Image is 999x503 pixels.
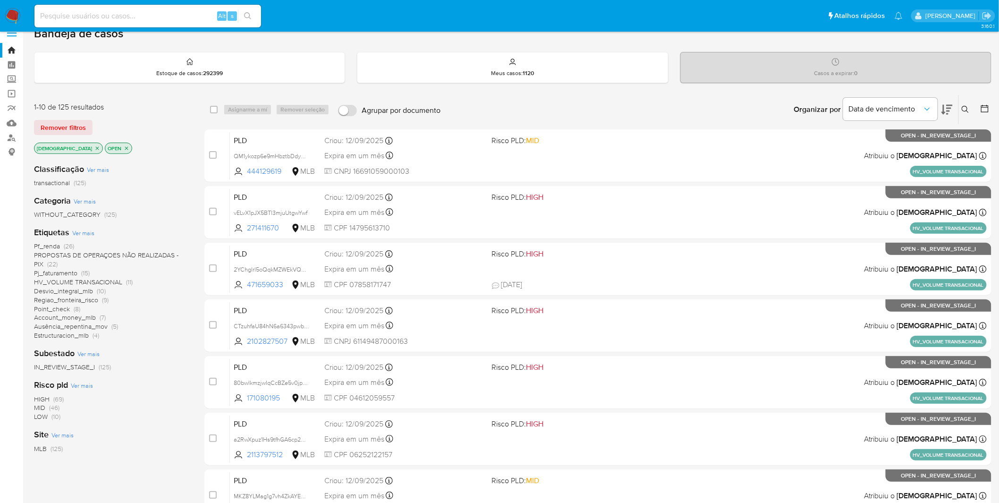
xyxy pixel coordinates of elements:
[34,10,261,22] input: Pesquise usuários ou casos...
[895,12,903,20] a: Notificações
[981,22,994,30] span: 3.160.1
[835,11,885,21] span: Atalhos rápidos
[238,9,257,23] button: search-icon
[218,11,226,20] span: Alt
[925,11,979,20] p: igor.silva@mercadolivre.com
[231,11,234,20] span: s
[982,11,992,21] a: Sair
